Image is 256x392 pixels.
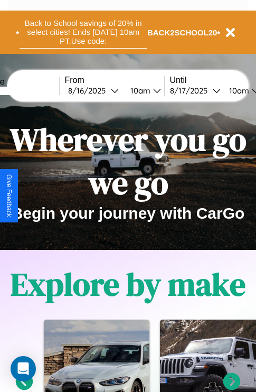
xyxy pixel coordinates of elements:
[20,16,147,49] button: Back to School savings of 20% in select cities! Ends [DATE] 10am PT.Use code:
[122,85,164,96] button: 10am
[11,356,36,381] div: Open Intercom Messenger
[5,174,13,217] div: Give Feedback
[224,86,252,96] div: 10am
[65,85,122,96] button: 8/16/2025
[11,263,245,306] h1: Explore by make
[125,86,153,96] div: 10am
[68,86,111,96] div: 8 / 16 / 2025
[65,76,164,85] label: From
[147,28,217,37] b: BACK2SCHOOL20
[170,86,213,96] div: 8 / 17 / 2025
